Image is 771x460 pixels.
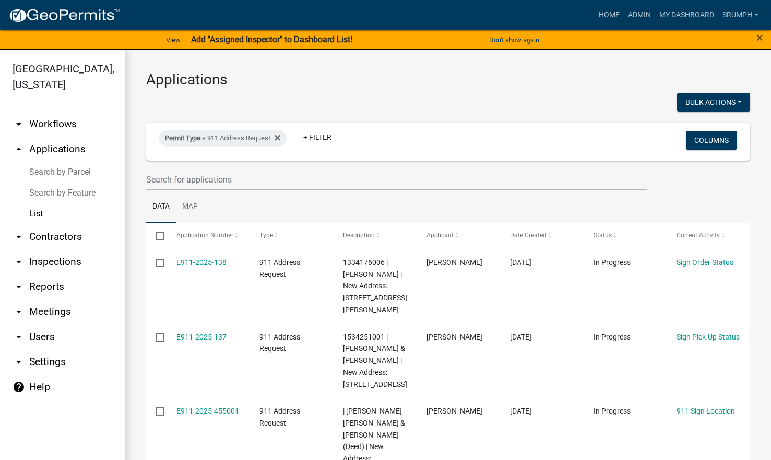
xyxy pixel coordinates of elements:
[667,223,750,248] datatable-header-cell: Current Activity
[159,130,287,147] div: is 911 Address Request
[259,232,273,239] span: Type
[426,333,482,341] span: Matt Drees
[13,118,25,130] i: arrow_drop_down
[13,281,25,293] i: arrow_drop_down
[426,258,482,267] span: Samantha Rumph
[510,333,531,341] span: 08/07/2025
[756,30,763,45] span: ×
[594,333,631,341] span: In Progress
[176,258,227,267] a: E911-2025-138
[295,128,340,147] a: + Filter
[176,190,204,224] a: Map
[756,31,763,44] button: Close
[259,258,300,279] span: 911 Address Request
[146,71,750,89] h3: Applications
[594,258,631,267] span: In Progress
[677,93,750,112] button: Bulk Actions
[677,258,733,267] a: Sign Order Status
[191,34,352,44] strong: Add "Assigned Inspector" to Dashboard List!
[624,5,655,25] a: Admin
[510,258,531,267] span: 08/15/2025
[510,407,531,415] span: 07/25/2025
[677,333,740,341] a: Sign Pick-Up Status
[13,143,25,155] i: arrow_drop_up
[485,31,543,49] button: Don't show again
[510,232,547,239] span: Date Created
[594,232,612,239] span: Status
[166,223,250,248] datatable-header-cell: Application Number
[146,190,176,224] a: Data
[343,232,375,239] span: Description
[146,223,166,248] datatable-header-cell: Select
[162,31,185,49] a: View
[176,407,239,415] a: E911-2025-455001
[165,134,200,142] span: Permit Type
[250,223,333,248] datatable-header-cell: Type
[13,231,25,243] i: arrow_drop_down
[13,331,25,343] i: arrow_drop_down
[718,5,763,25] a: srumph
[13,381,25,393] i: help
[13,356,25,368] i: arrow_drop_down
[343,258,407,314] span: 1334176006 | Ruben Hershberger | New Address: 33313 Big Horn Rd, Strawberry Point, IA
[259,407,300,427] span: 911 Address Request
[677,407,735,415] a: 911 Sign Location
[13,256,25,268] i: arrow_drop_down
[13,306,25,318] i: arrow_drop_down
[343,333,407,389] span: 1534251001 | Borntreger, Phineas & Anna | New Address: 33395 Hawk Ave Elkport IA 52044
[583,223,667,248] datatable-header-cell: Status
[333,223,417,248] datatable-header-cell: Description
[594,407,631,415] span: In Progress
[259,333,300,353] span: 911 Address Request
[677,232,720,239] span: Current Activity
[426,407,482,415] span: Jody Schroeder
[417,223,500,248] datatable-header-cell: Applicant
[146,169,647,190] input: Search for applications
[176,232,233,239] span: Application Number
[686,131,737,150] button: Columns
[500,223,584,248] datatable-header-cell: Date Created
[426,232,454,239] span: Applicant
[595,5,624,25] a: Home
[655,5,718,25] a: My Dashboard
[176,333,227,341] a: E911-2025-137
